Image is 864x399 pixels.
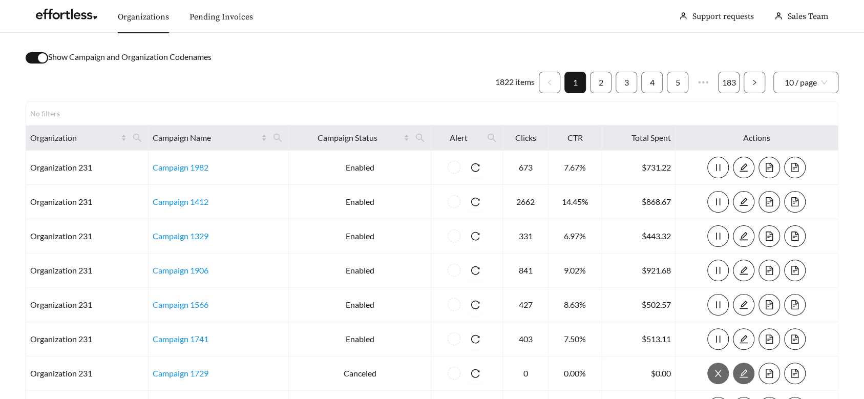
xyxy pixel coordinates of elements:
a: Campaign 1982 [153,162,208,172]
div: Show Campaign and Organization Codenames [26,51,838,64]
td: 427 [503,288,548,322]
span: ••• [692,72,714,93]
span: edit [733,197,754,206]
button: file-text [758,294,780,316]
span: search [269,130,286,146]
button: reload [465,294,486,316]
span: pause [708,163,728,172]
a: Campaign 1566 [153,300,208,309]
button: left [539,72,560,93]
span: file-text [785,197,805,206]
button: reload [465,260,486,281]
th: Clicks [503,125,548,151]
td: Enabled [289,219,432,254]
td: Organization 231 [26,356,149,391]
a: edit [733,334,754,344]
th: Total Spent [602,125,676,151]
a: file-text [758,300,780,309]
th: CTR [549,125,602,151]
a: file-text [784,265,806,275]
span: edit [733,163,754,172]
button: pause [707,191,729,213]
span: right [751,79,757,86]
span: reload [465,163,486,172]
td: $513.11 [602,322,676,356]
span: file-text [759,163,779,172]
li: Next Page [744,72,765,93]
td: Enabled [289,288,432,322]
span: pause [708,334,728,344]
button: reload [465,363,486,384]
span: reload [465,266,486,275]
span: search [483,130,500,146]
a: Campaign 1906 [153,265,208,275]
span: file-text [785,300,805,309]
a: file-text [758,231,780,241]
td: Organization 231 [26,254,149,288]
button: file-text [784,191,806,213]
button: file-text [784,225,806,247]
a: 3 [616,72,637,93]
a: file-text [784,231,806,241]
span: search [487,133,496,142]
button: file-text [784,260,806,281]
a: edit [733,265,754,275]
a: file-text [784,300,806,309]
td: 6.97% [549,219,602,254]
li: 1 [564,72,586,93]
li: 4 [641,72,663,93]
td: 9.02% [549,254,602,288]
button: reload [465,157,486,178]
a: file-text [758,162,780,172]
button: file-text [758,363,780,384]
span: Campaign Status [293,132,402,144]
td: 331 [503,219,548,254]
button: file-text [784,157,806,178]
span: pause [708,197,728,206]
td: 0.00% [549,356,602,391]
span: left [546,79,553,86]
td: 7.50% [549,322,602,356]
a: file-text [784,334,806,344]
td: $731.22 [602,151,676,185]
button: pause [707,294,729,316]
td: 673 [503,151,548,185]
span: reload [465,300,486,309]
li: Next 5 Pages [692,72,714,93]
button: edit [733,363,754,384]
td: Organization 231 [26,288,149,322]
td: 14.45% [549,185,602,219]
td: $502.57 [602,288,676,322]
li: 183 [718,72,740,93]
button: edit [733,157,754,178]
span: pause [708,300,728,309]
td: Enabled [289,322,432,356]
th: Actions [676,125,838,151]
a: 2 [591,72,611,93]
td: 8.63% [549,288,602,322]
a: Campaign 1329 [153,231,208,241]
button: edit [733,328,754,350]
span: edit [733,266,754,275]
span: file-text [785,232,805,241]
td: Canceled [289,356,432,391]
button: edit [733,191,754,213]
span: edit [733,334,754,344]
td: 841 [503,254,548,288]
span: Alert [435,132,481,144]
button: reload [465,328,486,350]
span: file-text [785,334,805,344]
td: $868.67 [602,185,676,219]
td: Organization 231 [26,151,149,185]
span: pause [708,232,728,241]
a: file-text [758,265,780,275]
span: file-text [785,266,805,275]
td: Organization 231 [26,219,149,254]
span: search [411,130,429,146]
span: reload [465,197,486,206]
td: 403 [503,322,548,356]
td: $0.00 [602,356,676,391]
span: search [133,133,142,142]
button: right [744,72,765,93]
span: search [129,130,146,146]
